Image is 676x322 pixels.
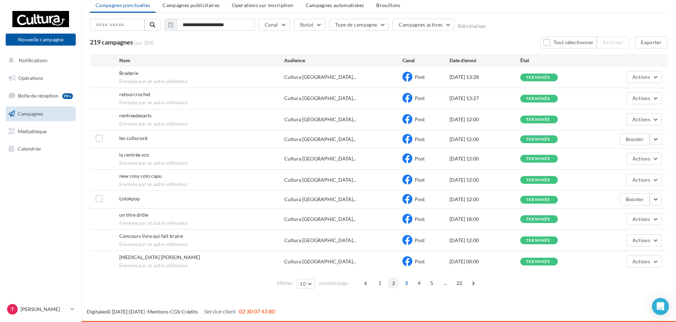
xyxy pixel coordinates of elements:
[632,237,650,243] span: Actions
[119,70,138,76] span: Braderie
[6,303,76,316] a: T [PERSON_NAME]
[597,36,629,48] button: Archiver
[182,309,198,315] a: Crédits
[284,258,356,265] span: Cultura [GEOGRAPHIC_DATA]...
[388,277,399,289] span: 2
[449,196,520,203] div: [DATE] 12:00
[449,258,520,265] div: [DATE] 08:00
[626,213,662,225] button: Actions
[284,74,356,81] span: Cultura [GEOGRAPHIC_DATA]...
[18,111,43,117] span: Campagnes
[18,75,43,81] span: Opérations
[449,136,520,143] div: [DATE] 12:00
[87,309,107,315] a: Digitaleo
[632,216,650,222] span: Actions
[526,238,551,243] div: terminée
[376,2,401,8] span: Brouillons
[449,116,520,123] div: [DATE] 12:00
[526,96,551,101] div: terminée
[632,177,650,183] span: Actions
[626,153,662,165] button: Actions
[4,53,74,68] button: Notifications
[449,237,520,244] div: [DATE] 12:00
[300,281,306,287] span: 10
[454,277,465,289] span: 22
[652,298,669,315] div: Open Intercom Messenger
[415,95,425,101] span: Post
[87,309,275,315] span: © [DATE]-[DATE] - - -
[449,95,520,102] div: [DATE] 13:27
[148,309,168,315] a: Mentions
[119,152,149,158] span: la rentrée sco
[415,116,425,122] span: Post
[374,277,385,289] span: 1
[284,136,356,143] span: Cultura [GEOGRAPHIC_DATA]...
[232,2,293,8] span: Operations sur inscription
[284,155,356,162] span: Cultura [GEOGRAPHIC_DATA]...
[632,74,650,80] span: Actions
[294,19,325,31] button: Statut
[449,155,520,162] div: [DATE] 12:00
[632,116,650,122] span: Actions
[449,216,520,223] div: [DATE] 18:00
[119,78,285,85] span: Envoyée par un autre utilisateur
[415,136,425,142] span: Post
[119,263,285,269] span: Envoyée par un autre utilisateur
[90,38,133,46] span: 219 campagnes
[162,2,219,8] span: Campagnes publicitaires
[21,306,68,313] p: [PERSON_NAME]
[119,160,285,166] span: Envoyée par un autre utilisateur
[626,71,662,83] button: Actions
[18,128,47,134] span: Médiathèque
[6,34,76,46] button: Nouvelle campagne
[626,92,662,104] button: Actions
[458,23,486,29] button: Réinitialiser
[4,71,77,86] a: Opérations
[440,277,451,289] span: ...
[626,174,662,186] button: Actions
[119,121,285,127] span: Envoyée par un autre utilisateur
[399,22,442,28] span: Campagnes actives
[134,39,154,46] span: (sur 359)
[119,181,285,188] span: Envoyée par un autre utilisateur
[402,57,449,64] div: Canal
[626,113,662,125] button: Actions
[449,57,520,64] div: Date d'envoi
[239,308,275,315] span: 02 30 07 43 80
[415,258,425,264] span: Post
[415,156,425,162] span: Post
[119,212,148,218] span: un titre drôle
[526,259,551,264] div: terminée
[284,116,356,123] span: Cultura [GEOGRAPHIC_DATA]...
[119,135,148,141] span: les culturock
[401,277,412,289] span: 3
[119,57,285,64] div: Nom
[284,57,402,64] div: Audience
[449,176,520,183] div: [DATE] 12:00
[119,233,183,239] span: Concours livre qui fait braire
[393,19,454,31] button: Campagnes actives
[540,36,597,48] button: Tout sélectionner
[526,117,551,122] div: terminée
[620,193,650,205] button: Booster
[284,176,356,183] span: Cultura [GEOGRAPHIC_DATA]...
[415,177,425,183] span: Post
[119,112,151,118] span: rentreedesarts
[4,141,77,156] a: Calendrier
[449,74,520,81] div: [DATE] 13:28
[415,216,425,222] span: Post
[526,178,551,182] div: terminée
[4,124,77,139] a: Médiathèque
[119,91,150,97] span: retourcrochet
[415,237,425,243] span: Post
[632,156,650,162] span: Actions
[635,36,668,48] button: Exporter
[297,279,315,289] button: 10
[626,256,662,268] button: Actions
[526,198,551,202] div: terminée
[319,280,348,287] span: résultats/page
[329,19,389,31] button: Type de campagne
[170,309,180,315] a: CGS
[18,93,58,99] span: Boîte de réception
[284,216,356,223] span: Cultura [GEOGRAPHIC_DATA]...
